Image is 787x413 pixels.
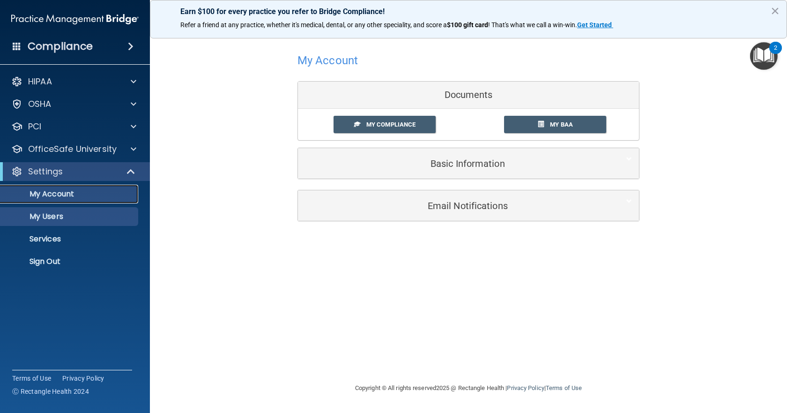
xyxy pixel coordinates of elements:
[550,121,573,128] span: My BAA
[297,54,358,67] h4: My Account
[11,10,139,29] img: PMB logo
[447,21,488,29] strong: $100 gift card
[28,121,41,132] p: PCI
[6,234,134,244] p: Services
[28,98,52,110] p: OSHA
[305,153,632,174] a: Basic Information
[11,76,136,87] a: HIPAA
[6,212,134,221] p: My Users
[12,374,51,383] a: Terms of Use
[774,48,777,60] div: 2
[28,76,52,87] p: HIPAA
[11,166,136,177] a: Settings
[507,384,544,391] a: Privacy Policy
[771,3,780,18] button: Close
[577,21,613,29] a: Get Started
[366,121,416,128] span: My Compliance
[298,82,639,109] div: Documents
[305,201,603,211] h5: Email Notifications
[297,373,639,403] div: Copyright © All rights reserved 2025 @ Rectangle Health | |
[62,374,104,383] a: Privacy Policy
[305,158,603,169] h5: Basic Information
[28,40,93,53] h4: Compliance
[180,7,757,16] p: Earn $100 for every practice you refer to Bridge Compliance!
[28,166,63,177] p: Settings
[11,143,136,155] a: OfficeSafe University
[12,387,89,396] span: Ⓒ Rectangle Health 2024
[180,21,447,29] span: Refer a friend at any practice, whether it's medical, dental, or any other speciality, and score a
[546,384,582,391] a: Terms of Use
[28,143,117,155] p: OfficeSafe University
[577,21,612,29] strong: Get Started
[11,121,136,132] a: PCI
[11,98,136,110] a: OSHA
[305,195,632,216] a: Email Notifications
[6,189,134,199] p: My Account
[750,42,778,70] button: Open Resource Center, 2 new notifications
[488,21,577,29] span: ! That's what we call a win-win.
[6,257,134,266] p: Sign Out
